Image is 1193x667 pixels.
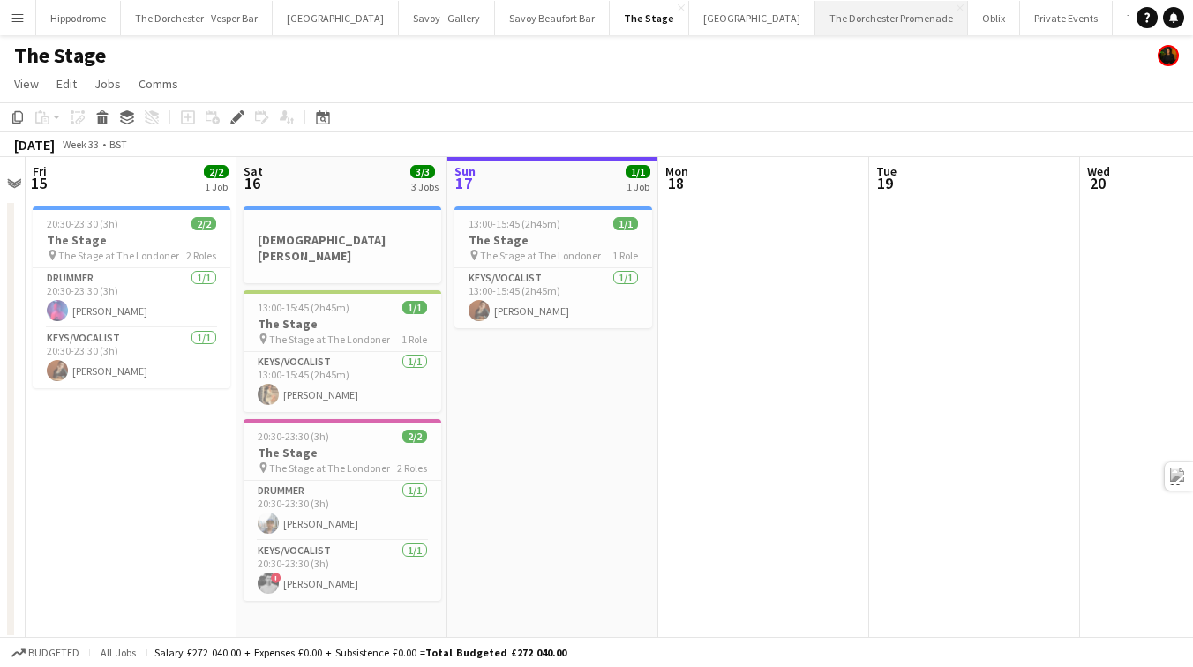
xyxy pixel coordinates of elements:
app-job-card: 20:30-23:30 (3h)2/2The Stage The Stage at The Londoner2 RolesDrummer1/120:30-23:30 (3h)[PERSON_NA... [244,419,441,601]
span: Jobs [94,76,121,92]
div: BST [109,138,127,151]
span: 17 [452,173,476,193]
app-job-card: 20:30-23:30 (3h)2/2The Stage The Stage at The Londoner2 RolesDrummer1/120:30-23:30 (3h)[PERSON_NA... [33,206,230,388]
span: 19 [874,173,897,193]
span: 1/1 [402,301,427,314]
span: 15 [30,173,47,193]
a: Edit [49,72,84,95]
div: 3 Jobs [411,180,439,193]
span: The Stage at The Londoner [480,249,601,262]
button: Budgeted [9,643,82,663]
app-card-role: Keys/Vocalist1/120:30-23:30 (3h)![PERSON_NAME] [244,541,441,601]
a: Jobs [87,72,128,95]
span: The Stage at The Londoner [269,333,390,346]
button: [GEOGRAPHIC_DATA] [273,1,399,35]
span: 20 [1084,173,1110,193]
span: 2/2 [191,217,216,230]
a: Comms [131,72,185,95]
h3: The Stage [33,232,230,248]
span: Sat [244,163,263,179]
div: 1 Job [627,180,649,193]
app-card-role: Drummer1/120:30-23:30 (3h)[PERSON_NAME] [244,481,441,541]
span: 13:00-15:45 (2h45m) [258,301,349,314]
span: ! [271,573,281,583]
app-card-role: Keys/Vocalist1/113:00-15:45 (2h45m)[PERSON_NAME] [454,268,652,328]
span: Total Budgeted £272 040.00 [425,646,566,659]
span: Edit [56,76,77,92]
span: Comms [139,76,178,92]
div: [DATE] [14,136,55,154]
span: 20:30-23:30 (3h) [47,217,118,230]
span: 1/1 [626,165,650,178]
span: Budgeted [28,647,79,659]
h3: The Stage [454,232,652,248]
span: 3/3 [410,165,435,178]
app-job-card: 13:00-15:45 (2h45m)1/1The Stage The Stage at The Londoner1 RoleKeys/Vocalist1/113:00-15:45 (2h45m... [454,206,652,328]
span: 18 [663,173,688,193]
app-card-role: Keys/Vocalist1/120:30-23:30 (3h)[PERSON_NAME] [33,328,230,388]
app-card-role: Keys/Vocalist1/113:00-15:45 (2h45m)[PERSON_NAME] [244,352,441,412]
button: Savoy - Gallery [399,1,495,35]
h1: The Stage [14,42,106,69]
span: Week 33 [58,138,102,151]
h3: The Stage [244,445,441,461]
span: The Stage at The Londoner [58,249,179,262]
span: 13:00-15:45 (2h45m) [469,217,560,230]
button: Hippodrome [36,1,121,35]
button: The Stage [610,1,689,35]
span: 1/1 [613,217,638,230]
span: 20:30-23:30 (3h) [258,430,329,443]
button: Savoy Beaufort Bar [495,1,610,35]
app-job-card: [DEMOGRAPHIC_DATA][PERSON_NAME] [244,206,441,283]
span: 1 Role [612,249,638,262]
span: The Stage at The Londoner [269,461,390,475]
div: Salary £272 040.00 + Expenses £0.00 + Subsistence £0.00 = [154,646,566,659]
span: All jobs [97,646,139,659]
button: [GEOGRAPHIC_DATA] [689,1,815,35]
h3: The Stage [244,316,441,332]
button: The Dorchester - Vesper Bar [121,1,273,35]
button: Oblix [968,1,1020,35]
app-card-role: Drummer1/120:30-23:30 (3h)[PERSON_NAME] [33,268,230,328]
span: View [14,76,39,92]
app-user-avatar: Celine Amara [1158,45,1179,66]
span: 2 Roles [397,461,427,475]
span: Wed [1087,163,1110,179]
span: Sun [454,163,476,179]
a: View [7,72,46,95]
app-job-card: 13:00-15:45 (2h45m)1/1The Stage The Stage at The Londoner1 RoleKeys/Vocalist1/113:00-15:45 (2h45m... [244,290,441,412]
span: 2/2 [204,165,229,178]
span: Fri [33,163,47,179]
span: 16 [241,173,263,193]
span: 2/2 [402,430,427,443]
span: Mon [665,163,688,179]
span: 2 Roles [186,249,216,262]
span: 1 Role [401,333,427,346]
div: 1 Job [205,180,228,193]
button: Private Events [1020,1,1113,35]
button: The Dorchester Promenade [815,1,968,35]
span: Tue [876,163,897,179]
h3: [DEMOGRAPHIC_DATA][PERSON_NAME] [244,232,441,264]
